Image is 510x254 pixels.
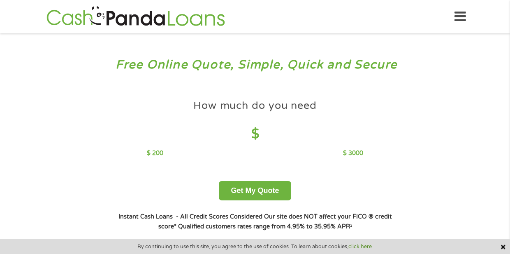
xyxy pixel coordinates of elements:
[44,5,227,28] img: GetLoanNow Logo
[118,213,262,220] strong: Instant Cash Loans - All Credit Scores Considered
[178,223,352,230] strong: Qualified customers rates range from 4.95% to 35.95% APR¹
[24,57,487,73] h3: Free Online Quote, Simple, Quick and Secure
[158,213,392,230] strong: Our site does NOT affect your FICO ® credit score*
[219,181,291,200] button: Get My Quote
[343,149,363,158] p: $ 3000
[147,126,363,143] h4: $
[193,99,317,113] h4: How much do you need
[137,244,373,249] span: By continuing to use this site, you agree to the use of cookies. To learn about cookies,
[147,149,163,158] p: $ 200
[348,243,373,250] a: click here.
